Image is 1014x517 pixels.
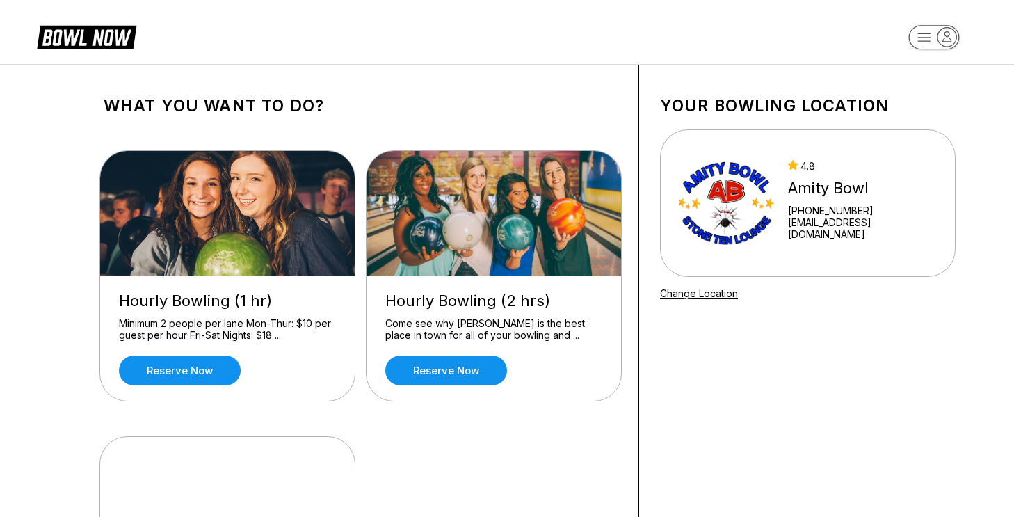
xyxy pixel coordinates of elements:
[385,317,602,342] div: Come see why [PERSON_NAME] is the best place in town for all of your bowling and ...
[679,151,775,255] img: Amity Bowl
[100,151,356,276] img: Hourly Bowling (1 hr)
[788,160,937,172] div: 4.8
[385,356,507,385] a: Reserve now
[119,356,241,385] a: Reserve now
[660,287,738,299] a: Change Location
[104,96,618,116] h1: What you want to do?
[385,292,602,310] div: Hourly Bowling (2 hrs)
[660,96,956,116] h1: Your bowling location
[788,216,937,240] a: [EMAIL_ADDRESS][DOMAIN_NAME]
[788,205,937,216] div: [PHONE_NUMBER]
[367,151,622,276] img: Hourly Bowling (2 hrs)
[119,317,336,342] div: Minimum 2 people per lane Mon-Thur: $10 per guest per hour Fri-Sat Nights: $18 ...
[119,292,336,310] div: Hourly Bowling (1 hr)
[788,179,937,198] div: Amity Bowl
